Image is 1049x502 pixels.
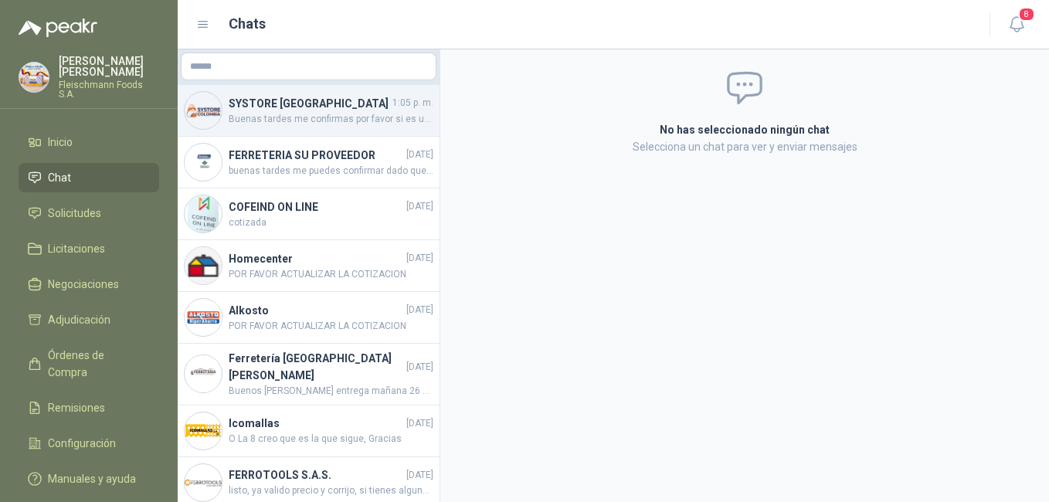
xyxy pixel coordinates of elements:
h2: No has seleccionado ningún chat [475,121,1014,138]
img: Company Logo [185,299,222,336]
span: 1:05 p. m. [392,96,433,110]
p: [PERSON_NAME] [PERSON_NAME] [59,56,159,77]
a: Configuración [19,429,159,458]
span: Órdenes de Compra [48,347,144,381]
span: Manuales y ayuda [48,470,136,487]
span: cotizada [229,215,433,230]
img: Logo peakr [19,19,97,37]
a: Company LogoAlkosto[DATE]POR FAVOR ACTUALIZAR LA COTIZACION [178,292,440,344]
a: Licitaciones [19,234,159,263]
span: Buenas tardes me confirmas por favor si es un equipo corporativo y si ese valor es con los 3 años... [229,112,433,127]
span: [DATE] [406,468,433,483]
h1: Chats [229,13,266,35]
a: Negociaciones [19,270,159,299]
span: [DATE] [406,251,433,266]
img: Company Logo [185,355,222,392]
img: Company Logo [185,144,222,181]
p: Fleischmann Foods S.A. [59,80,159,99]
span: [DATE] [406,303,433,317]
span: Adjudicación [48,311,110,328]
span: Configuración [48,435,116,452]
span: Buenos [PERSON_NAME] entrega mañana 26 de junio [229,384,433,399]
span: POR FAVOR ACTUALIZAR LA COTIZACION [229,319,433,334]
span: buenas tardes me puedes confirmar dado que no se ha recibido los materiales [229,164,433,178]
button: 8 [1003,11,1030,39]
span: Negociaciones [48,276,119,293]
span: O La 8 creo que es la que sigue, Gracias [229,432,433,446]
h4: Ferretería [GEOGRAPHIC_DATA][PERSON_NAME] [229,350,403,384]
span: 8 [1018,7,1035,22]
p: Selecciona un chat para ver y enviar mensajes [475,138,1014,155]
a: Chat [19,163,159,192]
span: Inicio [48,134,73,151]
a: Company LogoFerretería [GEOGRAPHIC_DATA][PERSON_NAME][DATE]Buenos [PERSON_NAME] entrega mañana 26... [178,344,440,405]
img: Company Logo [185,464,222,501]
a: Manuales y ayuda [19,464,159,494]
h4: Icomallas [229,415,403,432]
a: Remisiones [19,393,159,422]
span: Solicitudes [48,205,101,222]
a: Solicitudes [19,198,159,228]
span: POR FAVOR ACTUALIZAR LA COTIZACION [229,267,433,282]
a: Company LogoHomecenter[DATE]POR FAVOR ACTUALIZAR LA COTIZACION [178,240,440,292]
img: Company Logo [185,195,222,232]
a: Inicio [19,127,159,157]
h4: FERRETERIA SU PROVEEDOR [229,147,403,164]
a: Company LogoIcomallas[DATE]O La 8 creo que es la que sigue, Gracias [178,405,440,457]
h4: SYSTORE [GEOGRAPHIC_DATA] [229,95,389,112]
span: [DATE] [406,360,433,375]
a: Company LogoCOFEIND ON LINE[DATE]cotizada [178,188,440,240]
span: Chat [48,169,71,186]
img: Company Logo [185,247,222,284]
img: Company Logo [185,92,222,129]
img: Company Logo [19,63,49,92]
span: listo, ya valido precio y corrijo, si tienes alguna duda llamame al 3132798393 [229,483,433,498]
h4: Homecenter [229,250,403,267]
a: Adjudicación [19,305,159,334]
h4: Alkosto [229,302,403,319]
a: Órdenes de Compra [19,341,159,387]
span: Licitaciones [48,240,105,257]
a: Company LogoSYSTORE [GEOGRAPHIC_DATA]1:05 p. m.Buenas tardes me confirmas por favor si es un equi... [178,85,440,137]
a: Company LogoFERRETERIA SU PROVEEDOR[DATE]buenas tardes me puedes confirmar dado que no se ha reci... [178,137,440,188]
span: Remisiones [48,399,105,416]
span: [DATE] [406,148,433,162]
h4: COFEIND ON LINE [229,198,403,215]
span: [DATE] [406,416,433,431]
span: [DATE] [406,199,433,214]
img: Company Logo [185,412,222,449]
h4: FERROTOOLS S.A.S. [229,466,403,483]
